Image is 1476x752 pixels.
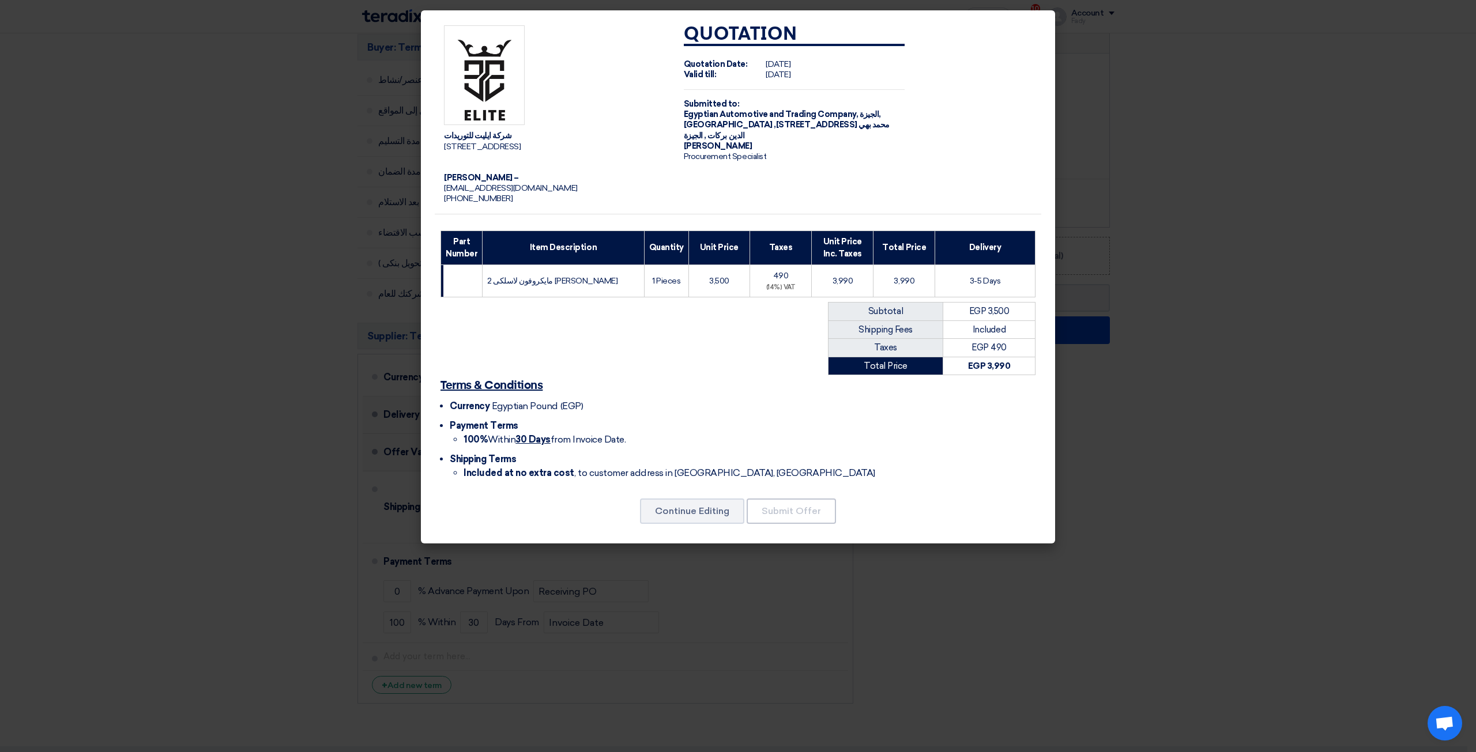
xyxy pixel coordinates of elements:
div: [PERSON_NAME] – [444,173,665,183]
span: Currency [450,400,490,411]
img: Company Logo [444,25,525,126]
th: Item Description [483,230,644,264]
u: Terms & Conditions [440,380,543,391]
strong: EGP 3,990 [968,361,1011,371]
span: Included [973,324,1006,335]
div: (14%) VAT [755,283,807,293]
th: Unit Price [688,230,750,264]
span: 3,990 [894,276,914,286]
strong: Submitted to: [684,99,740,109]
td: Taxes [829,339,943,357]
span: 490 [773,271,789,281]
span: Procurement Specialist [684,152,766,161]
th: Unit Price Inc. Taxes [812,230,873,264]
th: Total Price [873,230,935,264]
span: 3-5 Days [970,276,1000,286]
span: Payment Terms [450,420,518,431]
div: شركة ايليت للتوريدات [444,131,665,141]
td: Total Price [829,357,943,375]
th: Delivery [935,230,1036,264]
td: Subtotal [829,303,943,321]
span: Shipping Terms [450,454,516,464]
th: Part Number [441,230,483,264]
span: [DATE] [766,70,790,80]
strong: Included at no extra cost [464,467,574,478]
strong: Quotation [684,25,797,44]
button: Submit Offer [747,498,836,524]
button: Continue Editing [640,498,744,524]
span: [PHONE_NUMBER] [444,194,513,203]
span: [STREET_ADDRESS] [444,142,521,152]
strong: 100% [464,434,488,445]
td: Shipping Fees [829,320,943,339]
a: Open chat [1428,706,1462,740]
span: [EMAIL_ADDRESS][DOMAIN_NAME] [444,183,578,193]
u: 30 Days [515,434,551,445]
span: الجيزة, [GEOGRAPHIC_DATA] ,[STREET_ADDRESS] محمد بهي الدين بركات , الجيزة [684,109,890,140]
li: , to customer address in [GEOGRAPHIC_DATA], [GEOGRAPHIC_DATA] [464,466,1036,480]
span: [PERSON_NAME] [684,141,752,151]
span: 3,500 [709,276,729,286]
span: [DATE] [766,59,790,69]
th: Quantity [644,230,688,264]
strong: Valid till: [684,70,717,80]
span: 1 Pieces [652,276,680,286]
span: Within from Invoice Date. [464,434,626,445]
span: مايكروفون لاسلكى 2 [PERSON_NAME] [487,276,617,286]
span: 3,990 [833,276,853,286]
span: Egyptian Automotive and Trading Company, [684,109,859,119]
strong: Quotation Date: [684,59,748,69]
span: EGP 490 [972,342,1007,353]
td: EGP 3,500 [943,303,1035,321]
th: Taxes [750,230,812,264]
span: Egyptian Pound (EGP) [492,400,583,411]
